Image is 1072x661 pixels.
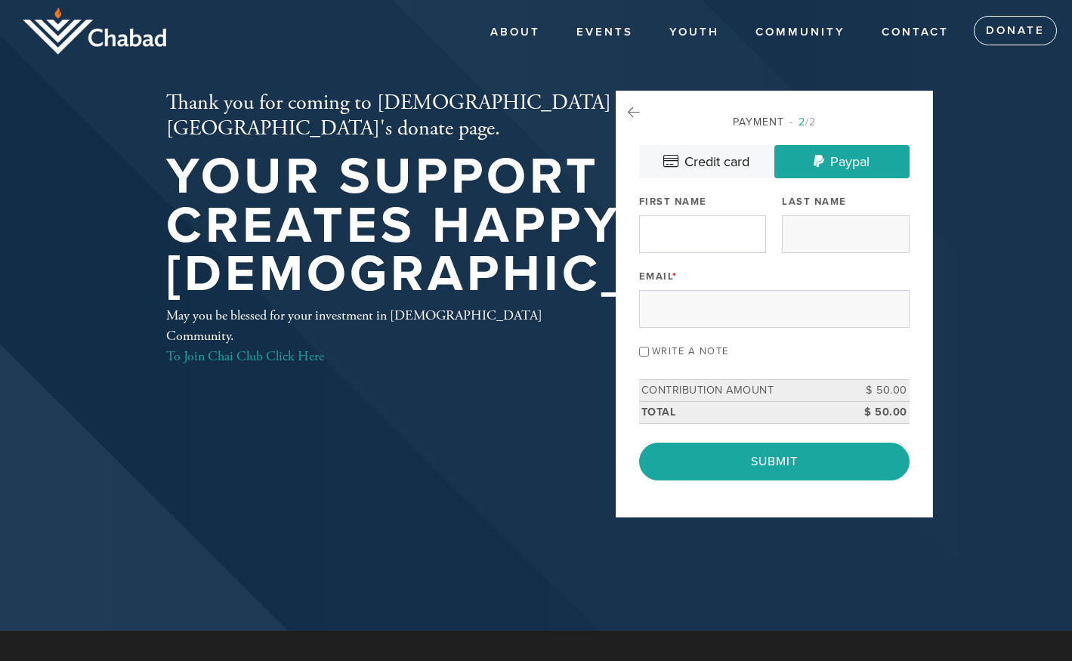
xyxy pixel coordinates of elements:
[842,380,910,402] td: $ 50.00
[652,345,729,357] label: Write a note
[639,380,842,402] td: Contribution Amount
[789,116,816,128] span: /2
[23,8,166,54] img: logo_half.png
[639,114,910,130] div: Payment
[639,443,910,480] input: Submit
[774,145,910,178] a: Paypal
[658,18,731,47] a: YOUTH
[639,270,678,283] label: Email
[166,305,567,366] div: May you be blessed for your investment in [DEMOGRAPHIC_DATA] Community.
[799,116,805,128] span: 2
[479,18,551,47] a: About
[565,18,644,47] a: Events
[870,18,960,47] a: Contact
[639,145,774,178] a: Credit card
[166,347,324,365] a: To Join Chai Club Click Here
[672,270,678,283] span: This field is required.
[639,195,707,208] label: First Name
[744,18,857,47] a: COMMUNITY
[974,16,1057,46] a: Donate
[166,91,814,141] h2: Thank you for coming to [DEMOGRAPHIC_DATA][GEOGRAPHIC_DATA]'s donate page.
[782,195,847,208] label: Last Name
[166,153,814,299] h1: Your support creates happy [DEMOGRAPHIC_DATA]!
[639,401,842,423] td: Total
[842,401,910,423] td: $ 50.00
